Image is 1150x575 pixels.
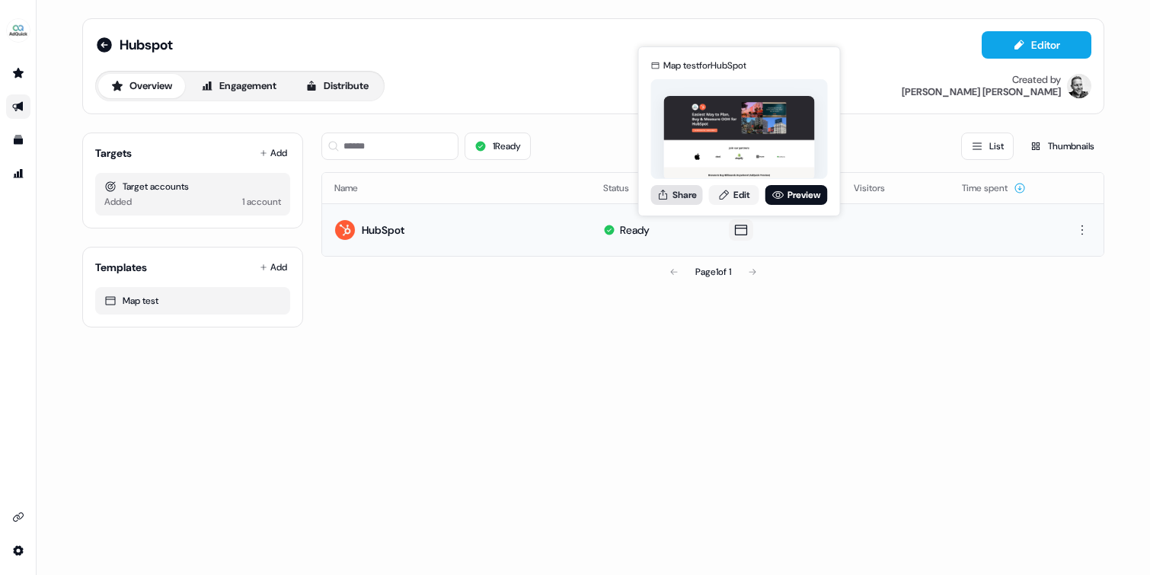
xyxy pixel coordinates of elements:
[663,58,746,73] div: Map test for HubSpot
[620,222,650,238] div: Ready
[765,185,828,205] a: Preview
[1067,74,1091,98] img: Jason
[257,257,290,278] button: Add
[104,194,132,209] div: Added
[982,39,1091,55] a: Editor
[6,505,30,529] a: Go to integrations
[242,194,281,209] div: 1 account
[188,74,289,98] button: Engagement
[651,185,703,205] button: Share
[664,96,815,180] img: asset preview
[6,94,30,119] a: Go to outbound experience
[257,142,290,164] button: Add
[6,161,30,186] a: Go to attribution
[98,74,185,98] button: Overview
[982,31,1091,59] button: Editor
[465,133,531,160] button: 1Ready
[961,133,1014,160] button: List
[95,145,132,161] div: Targets
[902,86,1061,98] div: [PERSON_NAME] [PERSON_NAME]
[962,174,1026,202] button: Time spent
[292,74,382,98] button: Distribute
[6,538,30,563] a: Go to integrations
[104,179,281,194] div: Target accounts
[854,174,903,202] button: Visitors
[6,61,30,85] a: Go to prospects
[709,185,759,205] a: Edit
[695,264,731,280] div: Page 1 of 1
[120,36,173,54] span: Hubspot
[104,293,281,308] div: Map test
[1020,133,1104,160] button: Thumbnails
[362,222,404,238] div: HubSpot
[95,260,147,275] div: Templates
[334,174,376,202] button: Name
[6,128,30,152] a: Go to templates
[1012,74,1061,86] div: Created by
[603,174,647,202] button: Status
